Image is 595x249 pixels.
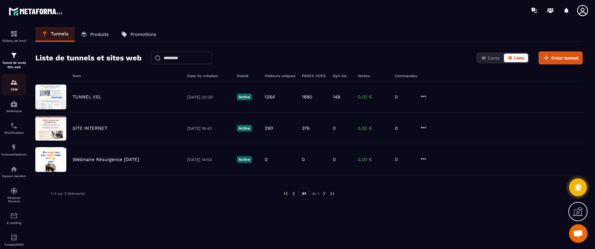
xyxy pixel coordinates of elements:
[2,174,26,178] p: Espace membre
[514,55,524,60] span: Liste
[2,109,26,113] p: Webinaire
[130,32,156,37] p: Promotions
[291,191,297,196] img: prev
[73,157,139,162] p: Webinaire Résurgence [DATE]
[10,165,18,173] img: automations
[395,157,413,162] p: 0
[10,122,18,129] img: scheduler
[2,117,26,139] a: schedulerschedulerPlanificateur
[2,96,26,117] a: automationsautomationsWebinaire
[333,74,351,78] h6: Opt-ins
[504,54,528,62] button: Liste
[312,191,319,196] p: de 1
[2,88,26,91] p: CRM
[2,61,26,69] p: Tunnel de vente Site web
[35,147,66,172] img: image
[395,125,413,131] p: 0
[2,207,26,229] a: emailemailE-mailing
[10,79,18,86] img: formation
[569,224,588,243] div: Ouvrir le chat
[302,125,310,131] p: 376
[265,74,296,78] h6: Visiteurs uniques
[265,157,267,162] p: 0
[35,27,75,42] a: Tunnels
[9,6,64,17] img: logo
[333,94,340,100] p: 148
[2,25,26,47] a: formationformationTableau de bord
[265,125,273,131] p: 290
[2,139,26,161] a: automationsautomationsAutomatisations
[10,30,18,37] img: formation
[35,52,142,64] h2: Liste de tunnels et sites web
[478,54,503,62] button: Carte
[2,221,26,225] p: E-mailing
[265,94,275,100] p: 1264
[187,74,231,78] h6: Date de création
[237,94,252,100] p: Active
[395,94,413,100] p: 0
[358,125,389,131] p: 0,00 €
[302,74,327,78] h6: PAGES VUES
[488,55,500,60] span: Carte
[187,126,231,131] p: [DATE] 16:43
[51,191,85,196] p: 1-3 sur 3 éléments
[2,131,26,134] p: Planificateur
[237,125,252,132] p: Active
[358,94,389,100] p: 0,00 €
[10,234,18,241] img: accountant
[73,125,107,131] p: SITE INTERNET
[187,157,231,162] p: [DATE] 14:53
[395,74,417,78] h6: Commandes
[90,32,109,37] p: Produits
[2,182,26,207] a: social-networksocial-networkRéseaux Sociaux
[321,191,327,196] img: next
[2,196,26,203] p: Réseaux Sociaux
[10,100,18,108] img: automations
[333,157,336,162] p: 0
[73,74,181,78] h6: Nom
[237,156,252,163] p: Active
[2,39,26,42] p: Tableau de bord
[35,85,66,109] img: image
[10,144,18,151] img: automations
[358,157,389,162] p: 0,00 €
[302,157,305,162] p: 0
[302,94,312,100] p: 1880
[10,212,18,220] img: email
[2,47,26,74] a: formationformationTunnel de vente Site web
[2,243,26,246] p: Comptabilité
[73,94,102,100] p: TUNNEL VSL
[115,27,162,42] a: Promotions
[551,55,579,61] span: Créer tunnel
[187,95,231,99] p: [DATE] 20:20
[329,191,335,196] img: next
[2,74,26,96] a: formationformationCRM
[283,191,289,196] img: prev
[2,153,26,156] p: Automatisations
[237,74,258,78] h6: Statut
[333,125,336,131] p: 0
[10,187,18,194] img: social-network
[2,161,26,182] a: automationsautomationsEspace membre
[299,188,310,199] p: 01
[75,27,115,42] a: Produits
[358,74,389,78] h6: Ventes
[35,116,66,141] img: image
[10,52,18,59] img: formation
[539,51,583,64] button: Créer tunnel
[51,31,68,37] p: Tunnels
